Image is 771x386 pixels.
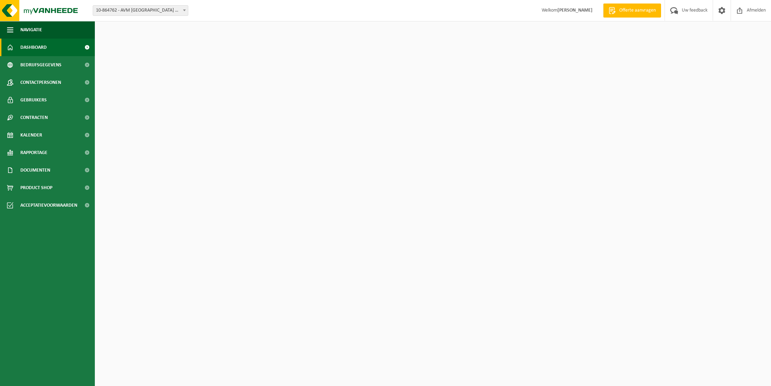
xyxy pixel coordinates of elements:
strong: [PERSON_NAME] [557,8,593,13]
span: 10-864762 - AVM BELGIUM BV - AFFLIGEM [93,5,188,16]
span: 10-864762 - AVM BELGIUM BV - AFFLIGEM [93,6,188,15]
a: Offerte aanvragen [603,4,661,18]
span: Gebruikers [20,91,47,109]
span: Product Shop [20,179,52,197]
span: Rapportage [20,144,47,161]
span: Contactpersonen [20,74,61,91]
span: Acceptatievoorwaarden [20,197,77,214]
span: Navigatie [20,21,42,39]
span: Bedrijfsgegevens [20,56,61,74]
span: Dashboard [20,39,47,56]
span: Contracten [20,109,48,126]
span: Documenten [20,161,50,179]
span: Offerte aanvragen [618,7,658,14]
span: Kalender [20,126,42,144]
